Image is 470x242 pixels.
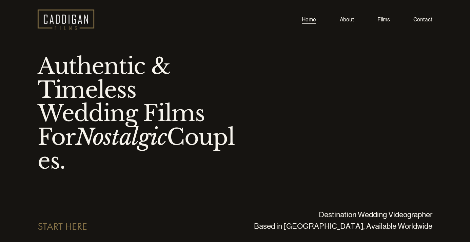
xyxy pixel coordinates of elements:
a: Films [377,15,390,24]
a: About [340,15,354,24]
em: Nostalgic [75,123,167,151]
p: Destination Wedding Videographer Based in [GEOGRAPHIC_DATA], Available Worldwide [235,209,432,232]
a: Home [302,15,316,24]
a: START HERE [38,221,87,232]
img: Caddigan Films [38,10,94,30]
h1: Authentic & Timeless Wedding Films For Couples. [38,55,235,173]
a: Contact [413,15,432,24]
